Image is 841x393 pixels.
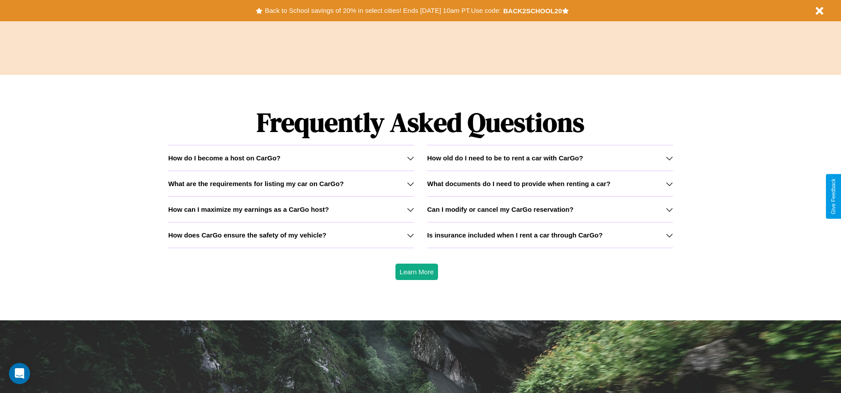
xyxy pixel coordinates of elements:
[168,180,344,187] h3: What are the requirements for listing my car on CarGo?
[427,206,574,213] h3: Can I modify or cancel my CarGo reservation?
[830,179,837,214] div: Give Feedback
[168,206,329,213] h3: How can I maximize my earnings as a CarGo host?
[395,264,438,280] button: Learn More
[427,154,583,162] h3: How old do I need to be to rent a car with CarGo?
[262,4,503,17] button: Back to School savings of 20% in select cities! Ends [DATE] 10am PT.Use code:
[168,100,673,145] h1: Frequently Asked Questions
[168,154,280,162] h3: How do I become a host on CarGo?
[168,231,326,239] h3: How does CarGo ensure the safety of my vehicle?
[9,363,30,384] iframe: Intercom live chat
[503,7,562,15] b: BACK2SCHOOL20
[427,180,610,187] h3: What documents do I need to provide when renting a car?
[427,231,603,239] h3: Is insurance included when I rent a car through CarGo?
